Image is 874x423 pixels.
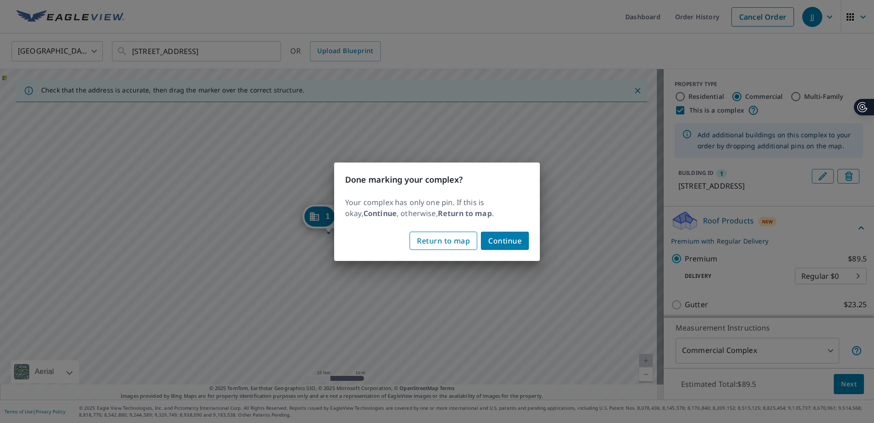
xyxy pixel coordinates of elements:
p: Your complex has only one pin. If this is okay, , otherwise, . [345,197,529,219]
button: Continue [481,232,529,250]
b: Continue [363,208,397,218]
button: Return to map [410,232,477,250]
span: Continue [488,234,522,247]
span: Return to map [417,234,470,247]
h3: Done marking your complex? [345,174,529,186]
b: Return to map [438,208,492,218]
